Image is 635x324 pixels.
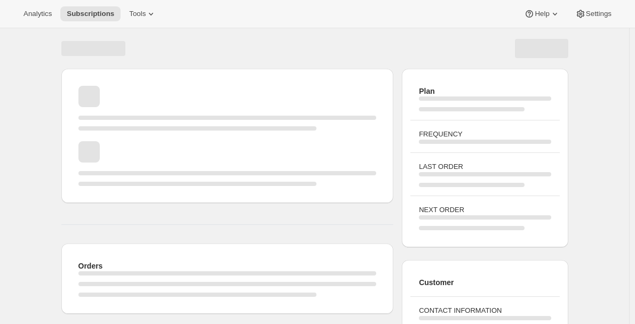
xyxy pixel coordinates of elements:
h2: Plan [419,86,551,96]
button: Settings [569,6,618,21]
span: Settings [586,10,612,18]
button: Tools [123,6,163,21]
h3: CONTACT INFORMATION [419,305,551,316]
button: Subscriptions [60,6,121,21]
button: Help [518,6,566,21]
h3: FREQUENCY [419,129,551,140]
h3: LAST ORDER [419,161,551,172]
h2: Customer [419,277,551,288]
span: Subscriptions [67,10,114,18]
span: Analytics [23,10,52,18]
span: Help [535,10,549,18]
button: Analytics [17,6,58,21]
span: Tools [129,10,146,18]
h2: Orders [78,261,377,271]
h3: NEXT ORDER [419,205,551,215]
